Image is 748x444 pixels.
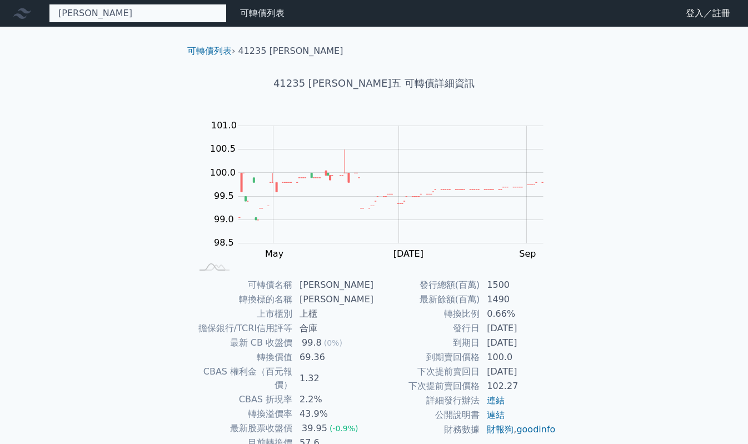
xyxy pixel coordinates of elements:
[516,424,555,435] a: goodinfo
[192,278,293,292] td: 可轉債名稱
[211,120,237,131] tspan: 101.0
[300,422,330,435] div: 39.95
[187,46,232,56] a: 可轉債列表
[487,410,505,420] a: 連結
[480,379,556,393] td: 102.27
[324,338,342,347] span: (0%)
[393,248,423,259] tspan: [DATE]
[214,191,234,201] tspan: 99.5
[293,321,374,336] td: 合庫
[192,421,293,436] td: 最新股票收盤價
[374,408,480,422] td: 公開說明書
[293,278,374,292] td: [PERSON_NAME]
[692,391,748,444] iframe: Chat Widget
[293,407,374,421] td: 43.9%
[205,120,560,259] g: Chart
[178,76,570,91] h1: 41235 [PERSON_NAME]五 可轉債詳細資訊
[192,392,293,407] td: CBAS 折現率
[677,4,739,22] a: 登入／註冊
[49,4,227,23] input: 搜尋可轉債 代號／名稱
[374,379,480,393] td: 下次提前賣回價格
[374,365,480,379] td: 下次提前賣回日
[519,248,536,259] tspan: Sep
[293,350,374,365] td: 69.36
[480,321,556,336] td: [DATE]
[480,350,556,365] td: 100.0
[374,422,480,437] td: 財務數據
[192,307,293,321] td: 上市櫃別
[293,392,374,407] td: 2.2%
[374,292,480,307] td: 最新餘額(百萬)
[480,292,556,307] td: 1490
[192,365,293,392] td: CBAS 權利金（百元報價）
[480,365,556,379] td: [DATE]
[210,143,236,154] tspan: 100.5
[692,391,748,444] div: 聊天小工具
[293,365,374,392] td: 1.32
[374,350,480,365] td: 到期賣回價格
[330,424,358,433] span: (-0.9%)
[480,278,556,292] td: 1500
[480,336,556,350] td: [DATE]
[192,292,293,307] td: 轉換標的名稱
[374,278,480,292] td: 發行總額(百萬)
[374,393,480,408] td: 詳細發行辦法
[293,307,374,321] td: 上櫃
[192,407,293,421] td: 轉換溢價率
[210,167,236,178] tspan: 100.0
[265,248,283,259] tspan: May
[480,307,556,321] td: 0.66%
[214,237,234,248] tspan: 98.5
[480,422,556,437] td: ,
[487,424,513,435] a: 財報狗
[374,307,480,321] td: 轉換比例
[487,395,505,406] a: 連結
[187,44,235,58] li: ›
[192,321,293,336] td: 擔保銀行/TCRI信用評等
[192,350,293,365] td: 轉換價值
[240,8,285,18] a: 可轉債列表
[192,336,293,350] td: 最新 CB 收盤價
[214,214,234,225] tspan: 99.0
[238,44,343,58] li: 41235 [PERSON_NAME]
[374,336,480,350] td: 到期日
[293,292,374,307] td: [PERSON_NAME]
[374,321,480,336] td: 發行日
[300,336,324,350] div: 99.8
